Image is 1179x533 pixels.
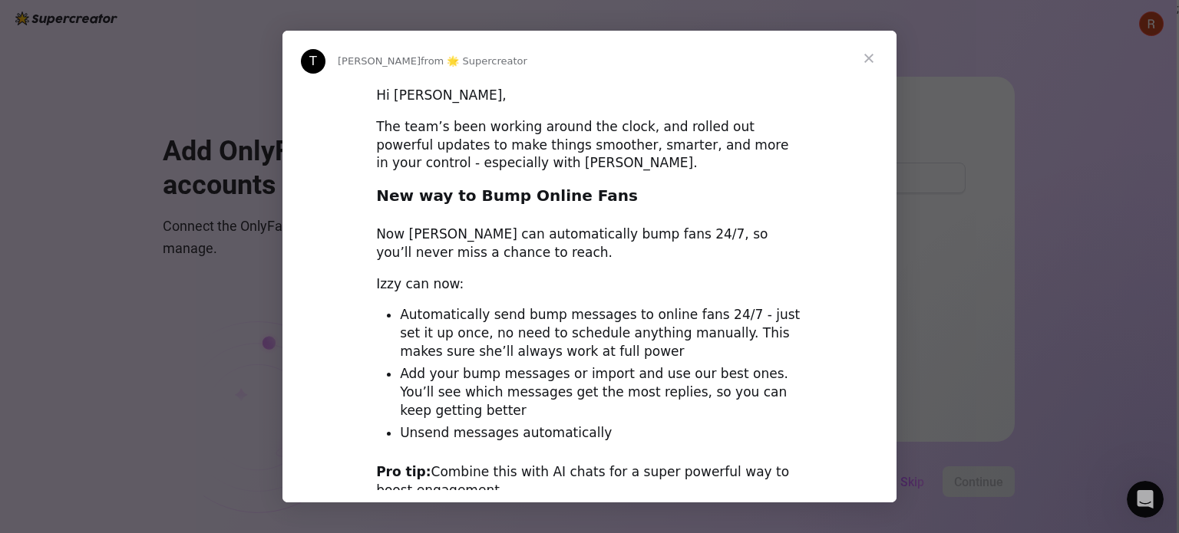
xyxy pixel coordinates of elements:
div: The team’s been working around the clock, and rolled out powerful updates to make things smoother... [376,118,803,173]
div: Hi [PERSON_NAME], [376,87,803,105]
div: Now [PERSON_NAME] can automatically bump fans 24/7, so you’ll never miss a chance to reach. [376,225,803,262]
span: Close [841,31,897,86]
div: Combine this with AI chats for a super powerful way to boost engagement. [376,463,803,500]
li: Add your bump messages or import and use our best ones. You’ll see which messages get the most re... [400,365,803,420]
div: Profile image for Tanya [301,49,325,74]
span: from 🌟 Supercreator [421,55,527,67]
b: Pro tip: [376,464,431,479]
li: Automatically send bump messages to online fans 24/7 - just set it up once, no need to schedule a... [400,306,803,361]
div: Izzy can now: [376,275,803,294]
span: [PERSON_NAME] [338,55,421,67]
li: Unsend messages automatically [400,424,803,443]
h2: New way to Bump Online Fans [376,186,803,214]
